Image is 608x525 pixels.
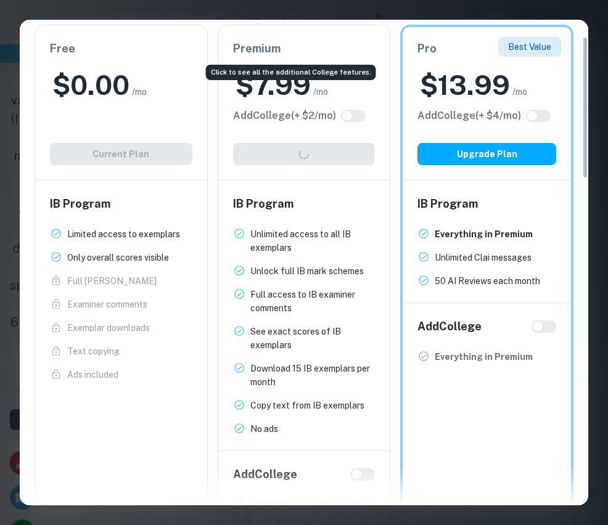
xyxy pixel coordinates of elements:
[313,85,328,99] span: /mo
[435,274,540,288] p: 50 AI Reviews each month
[67,321,150,335] p: Exemplar downloads
[236,67,311,104] h2: $ 7.99
[417,195,556,213] h6: IB Program
[50,40,192,57] h6: Free
[67,227,180,241] p: Limited access to exemplars
[67,298,147,311] p: Examiner comments
[508,40,551,54] p: Best Value
[250,264,364,278] p: Unlock full IB mark schemes
[67,251,169,264] p: Only overall scores visible
[250,422,278,436] p: No ads
[417,108,521,123] h6: Click to see all the additional College features.
[50,195,192,213] h6: IB Program
[67,344,120,358] p: Text copying
[250,288,376,315] p: Full access to IB examiner comments
[250,362,376,389] p: Download 15 IB exemplars per month
[417,40,556,57] h6: Pro
[206,65,376,80] div: Click to see all the additional College features.
[67,368,118,381] p: Ads included
[512,85,527,99] span: /mo
[132,85,147,99] span: /mo
[435,251,532,264] p: Unlimited Clai messages
[435,350,533,364] p: Everything in Premium
[420,67,510,104] h2: $ 13.99
[435,227,533,241] p: Everything in Premium
[52,67,129,104] h2: $ 0.00
[233,108,336,123] h6: Click to see all the additional College features.
[250,399,364,412] p: Copy text from IB exemplars
[250,227,376,254] p: Unlimited access to all IB exemplars
[233,40,376,57] h6: Premium
[417,143,556,165] button: Upgrade Plan
[417,318,482,335] h6: Add College
[233,195,376,213] h6: IB Program
[67,274,157,288] p: Full [PERSON_NAME]
[250,325,376,352] p: See exact scores of IB exemplars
